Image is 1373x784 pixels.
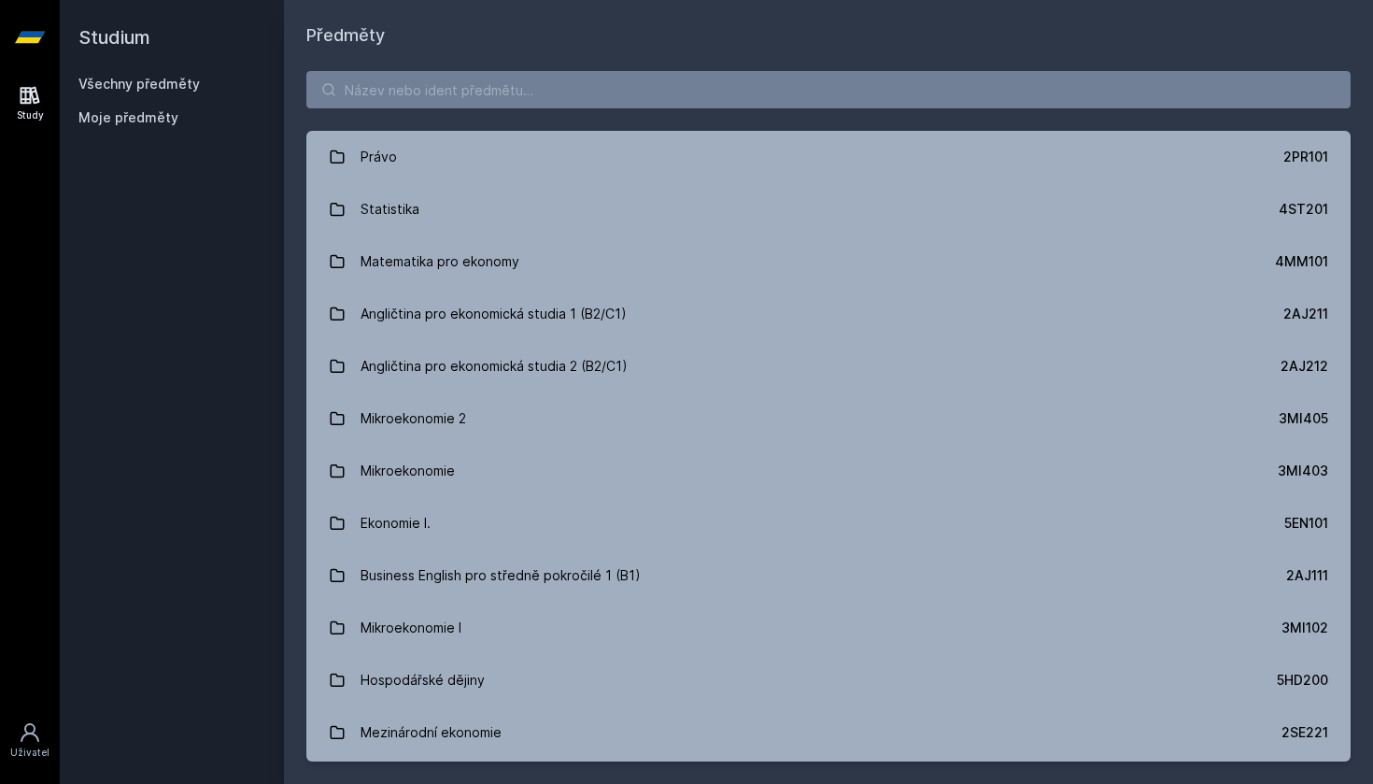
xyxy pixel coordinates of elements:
div: 3MI102 [1281,619,1328,637]
div: 3MI405 [1279,409,1328,428]
a: Business English pro středně pokročilé 1 (B1) 2AJ111 [306,549,1351,602]
div: Study [17,108,44,122]
h1: Předměty [306,22,1351,49]
a: Statistika 4ST201 [306,183,1351,235]
div: Matematika pro ekonomy [361,243,519,280]
div: Mikroekonomie 2 [361,400,466,437]
div: Ekonomie I. [361,505,431,542]
div: Hospodářské dějiny [361,662,485,699]
div: 5EN101 [1284,514,1328,533]
a: Study [4,75,56,132]
div: Angličtina pro ekonomická studia 2 (B2/C1) [361,348,628,385]
div: 2AJ212 [1281,357,1328,376]
a: Angličtina pro ekonomická studia 2 (B2/C1) 2AJ212 [306,340,1351,392]
div: 2AJ211 [1283,305,1328,323]
div: 2PR101 [1283,148,1328,166]
a: Mikroekonomie I 3MI102 [306,602,1351,654]
div: Mikroekonomie I [361,609,461,647]
a: Hospodářské dějiny 5HD200 [306,654,1351,706]
div: 3MI403 [1278,462,1328,480]
div: Business English pro středně pokročilé 1 (B1) [361,557,641,594]
div: Mezinárodní ekonomie [361,714,502,751]
a: Mikroekonomie 3MI403 [306,445,1351,497]
a: Uživatel [4,712,56,769]
a: Angličtina pro ekonomická studia 1 (B2/C1) 2AJ211 [306,288,1351,340]
div: 4ST201 [1279,200,1328,219]
a: Ekonomie I. 5EN101 [306,497,1351,549]
a: Všechny předměty [78,76,200,92]
span: Moje předměty [78,108,178,127]
a: Mikroekonomie 2 3MI405 [306,392,1351,445]
div: Právo [361,138,397,176]
a: Matematika pro ekonomy 4MM101 [306,235,1351,288]
a: Právo 2PR101 [306,131,1351,183]
a: Mezinárodní ekonomie 2SE221 [306,706,1351,759]
div: 2SE221 [1281,723,1328,742]
div: 4MM101 [1275,252,1328,271]
input: Název nebo ident předmětu… [306,71,1351,108]
div: Angličtina pro ekonomická studia 1 (B2/C1) [361,295,627,333]
div: 5HD200 [1277,671,1328,690]
div: 2AJ111 [1286,566,1328,585]
div: Uživatel [10,746,50,760]
div: Statistika [361,191,419,228]
div: Mikroekonomie [361,452,455,490]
